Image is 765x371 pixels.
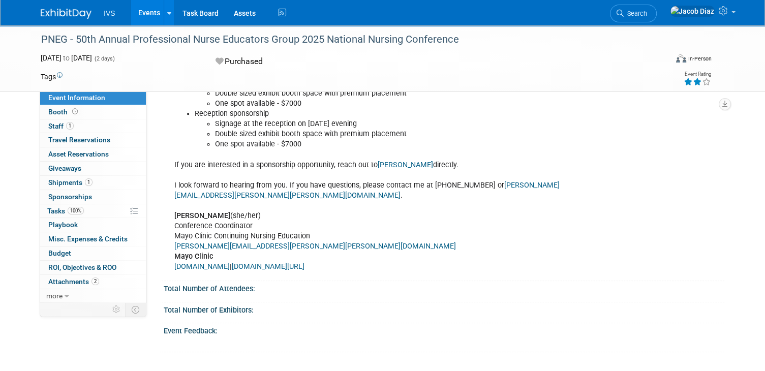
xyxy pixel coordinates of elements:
img: Format-Inperson.png [676,54,686,63]
span: Giveaways [48,164,81,172]
a: [PERSON_NAME][EMAIL_ADDRESS][PERSON_NAME][PERSON_NAME][DOMAIN_NAME] [174,181,560,200]
span: Budget [48,249,71,257]
div: In-Person [688,55,712,63]
a: Booth [40,105,146,119]
a: more [40,289,146,303]
li: Signage at the reception on [DATE] evening [215,119,608,129]
a: [PERSON_NAME][EMAIL_ADDRESS][PERSON_NAME][PERSON_NAME][DOMAIN_NAME] [174,242,456,251]
a: Tasks100% [40,204,146,218]
a: Staff1 [40,119,146,133]
td: Toggle Event Tabs [126,303,146,316]
div: Total Number of Attendees: [164,281,724,294]
span: IVS [104,9,115,17]
b: Mayo Clinic [174,252,213,261]
span: ROI, Objectives & ROO [48,263,116,271]
span: Playbook [48,221,78,229]
a: Event Information [40,91,146,105]
div: Event Feedback: [164,323,724,336]
li: One spot available - $7000 [215,139,608,149]
span: Attachments [48,277,99,286]
a: Travel Reservations [40,133,146,147]
span: 100% [68,207,84,214]
a: Playbook [40,218,146,232]
a: ROI, Objectives & ROO [40,261,146,274]
span: Misc. Expenses & Credits [48,235,128,243]
li: One spot available - $7000 [215,99,608,109]
span: Event Information [48,94,105,102]
a: Shipments1 [40,176,146,190]
img: ExhibitDay [41,9,91,19]
img: Jacob Diaz [670,6,715,17]
li: Double sized exhibit booth space with premium placement [215,88,608,99]
a: Sponsorships [40,190,146,204]
a: Budget [40,246,146,260]
a: [DOMAIN_NAME] [174,262,230,271]
td: Personalize Event Tab Strip [108,303,126,316]
span: Staff [48,122,74,130]
span: Tasks [47,207,84,215]
div: Total Number of Exhibitors: [164,302,724,315]
div: Event Format [613,53,712,68]
a: Giveaways [40,162,146,175]
span: more [46,292,63,300]
span: 1 [85,178,93,186]
span: Booth not reserved yet [70,108,80,115]
span: Asset Reservations [48,150,109,158]
span: Search [624,10,647,17]
div: Purchased [212,53,426,71]
span: 2 [91,277,99,285]
a: [PERSON_NAME] [378,161,433,169]
a: Search [610,5,657,22]
a: [DOMAIN_NAME][URL] [232,262,304,271]
a: Asset Reservations [40,147,146,161]
b: [PERSON_NAME] [174,211,230,220]
td: Tags [41,72,63,82]
span: Travel Reservations [48,136,110,144]
span: Sponsorships [48,193,92,201]
div: Event Rating [684,72,711,77]
span: 1 [66,122,74,130]
span: Shipments [48,178,93,187]
li: Double sized exhibit booth space with premium placement [215,129,608,139]
span: to [62,54,71,62]
span: (2 days) [94,55,115,62]
div: PNEG - 50th Annual Professional Nurse Educators Group 2025 National Nursing Conference [38,30,655,49]
li: Reception sponsorship [195,109,608,119]
span: Booth [48,108,80,116]
span: [DATE] [DATE] [41,54,92,62]
a: Attachments2 [40,275,146,289]
a: Misc. Expenses & Credits [40,232,146,246]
